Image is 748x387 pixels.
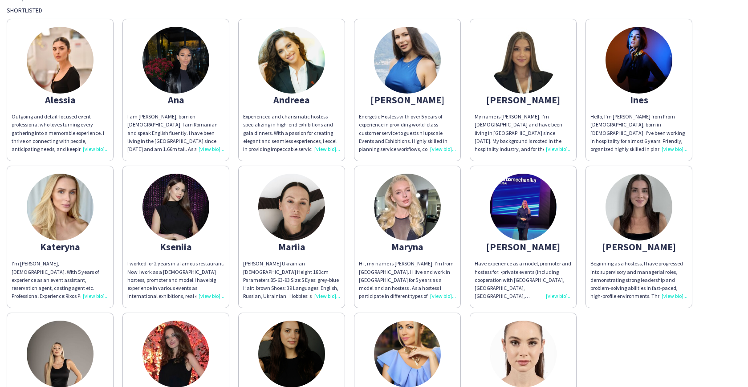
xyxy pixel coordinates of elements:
img: thumb-67c98d805fc58.jpeg [27,174,93,240]
div: Shortlisted [7,6,741,14]
div: I worked for 2 years in a famous restaurant. Now I work as a [DEMOGRAPHIC_DATA] hostess, promoter... [127,260,224,300]
img: thumb-671f536a5562f.jpeg [142,174,209,240]
div: I'm [PERSON_NAME], [DEMOGRAPHIC_DATA]. With 5 years of experience as an event assistant, reservat... [12,260,109,300]
div: I am [PERSON_NAME], born on [DEMOGRAPHIC_DATA]. I am Romanian and speak English fluently. I have ... [127,113,224,153]
div: Ines [590,96,687,104]
img: thumb-679c74a537884.jpeg [606,174,672,240]
img: thumb-d7984212-e1b2-46ba-aaf0-9df4602df6eb.jpg [258,27,325,94]
div: Outgoing and detail-focused event professional who loves turning every gathering into a memorable... [12,113,109,153]
div: [PERSON_NAME] [359,96,456,104]
img: thumb-670f7aee9147a.jpeg [258,174,325,240]
div: My name is [PERSON_NAME]. I’m [DEMOGRAPHIC_DATA] and have been living in [GEOGRAPHIC_DATA] since ... [475,113,572,153]
img: thumb-6146572cd6dce.jpeg [374,174,441,240]
div: Alessia [12,96,109,104]
img: thumb-637b9d65486dc.jpeg [606,27,672,94]
div: Experienced and charismatic hostess specializing in high-end exhibitions and gala dinners. With a... [243,113,340,153]
img: thumb-68dbd5862b2b6.jpeg [490,27,557,94]
img: thumb-68a09f322d3c7.jpeg [374,27,441,94]
img: thumb-fa734554-4403-4f09-bc84-77bfa1de3050.jpg [142,27,209,94]
div: Hello, I’m [PERSON_NAME] from From [DEMOGRAPHIC_DATA], born in [DEMOGRAPHIC_DATA]. I’ve been work... [590,113,687,153]
div: Ana [127,96,224,104]
div: Energetic Hostess with over 5 years of experience in providing world-class customer service to gu... [359,113,456,153]
div: Maryna [359,243,456,251]
div: Kateryna [12,243,109,251]
div: [PERSON_NAME] Ukrainian [DEMOGRAPHIC_DATA] Height 180cm Parameters 85-63-93 Size:S Eyes: grey-blu... [243,260,340,300]
div: Andreea [243,96,340,104]
div: Hi , my name is [PERSON_NAME]. I’m from [GEOGRAPHIC_DATA]. I I live and work in [GEOGRAPHIC_DATA]... [359,260,456,300]
img: thumb-68c6b46a6659a.jpeg [27,27,93,94]
div: Beginning as a hostess, I have progressed into supervisory and managerial roles, demonstrating st... [590,260,687,300]
div: Have experience as a model, promoter and hostess for: •private events (including cooperation with... [475,260,572,300]
div: Kseniia [127,243,224,251]
div: [PERSON_NAME] [475,243,572,251]
div: Mariia [243,243,340,251]
div: [PERSON_NAME] [475,96,572,104]
img: thumb-abad0219-0386-411e-bdd7-f689097673d5.jpg [490,174,557,240]
div: [PERSON_NAME] [590,243,687,251]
